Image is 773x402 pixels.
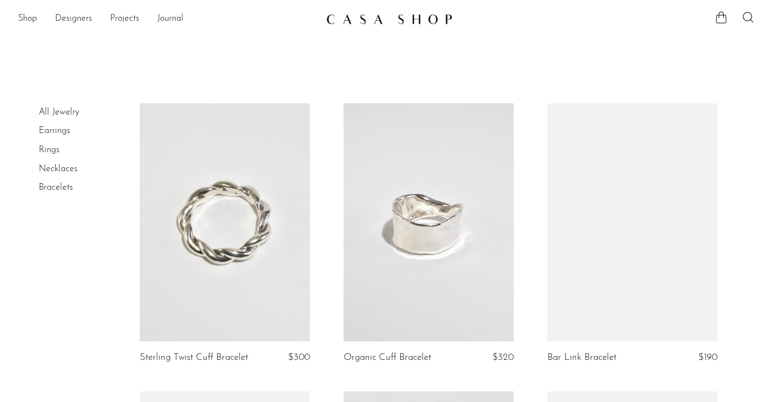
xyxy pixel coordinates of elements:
[140,353,248,363] a: Sterling Twist Cuff Bracelet
[547,353,616,363] a: Bar Link Bracelet
[39,145,60,154] a: Rings
[18,12,37,26] a: Shop
[344,353,431,363] a: Organic Cuff Bracelet
[39,108,79,117] a: All Jewelry
[55,12,92,26] a: Designers
[39,126,70,135] a: Earrings
[492,353,514,362] span: $320
[39,165,77,173] a: Necklaces
[39,183,73,192] a: Bracelets
[18,10,317,29] nav: Desktop navigation
[18,10,317,29] ul: NEW HEADER MENU
[288,353,310,362] span: $300
[698,353,717,362] span: $190
[157,12,184,26] a: Journal
[110,12,139,26] a: Projects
